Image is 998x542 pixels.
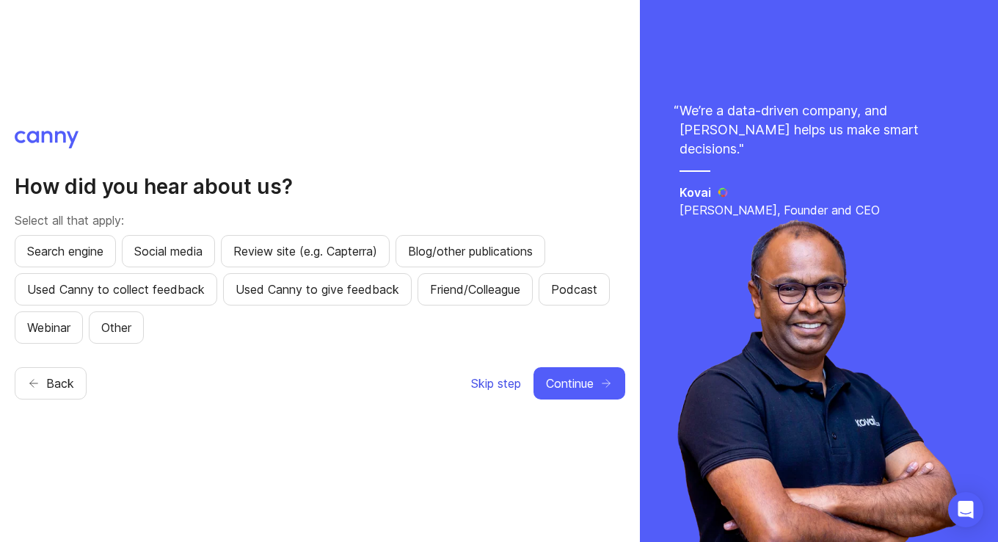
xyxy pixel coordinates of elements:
span: Webinar [27,319,70,336]
img: Kovai logo [717,187,729,198]
button: Social media [122,235,215,267]
button: Other [89,311,144,344]
span: Other [101,319,131,336]
button: Used Canny to give feedback [223,273,412,306]
button: Friend/Colleague [418,273,533,306]
button: Back [15,367,87,400]
button: Podcast [539,273,610,306]
span: Blog/other publications [408,242,533,260]
button: Continue [533,367,625,400]
span: Used Canny to give feedback [236,281,399,298]
button: Review site (e.g. Capterra) [221,235,390,267]
button: Webinar [15,311,83,344]
img: saravana-fdffc8c2a6fa09d1791ca03b1e989ae1.webp [677,219,961,542]
span: Search engine [27,242,103,260]
p: We’re a data-driven company, and [PERSON_NAME] helps us make smart decisions. " [680,101,958,159]
button: Used Canny to collect feedback [15,273,217,306]
span: Back [46,375,74,392]
span: Friend/Colleague [430,281,520,298]
p: [PERSON_NAME], Founder and CEO [680,201,958,219]
button: Skip step [470,367,522,400]
p: Select all that apply: [15,212,625,229]
span: Used Canny to collect feedback [27,281,205,298]
button: Search engine [15,235,116,267]
span: Social media [134,242,203,260]
span: Skip step [471,375,521,392]
h5: Kovai [680,184,711,201]
span: Review site (e.g. Capterra) [233,242,377,260]
h2: How did you hear about us? [15,173,625,200]
img: Canny logo [15,131,79,148]
button: Blog/other publications [396,235,545,267]
span: Podcast [551,281,597,298]
span: Continue [546,375,594,392]
div: Open Intercom Messenger [948,492,983,527]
